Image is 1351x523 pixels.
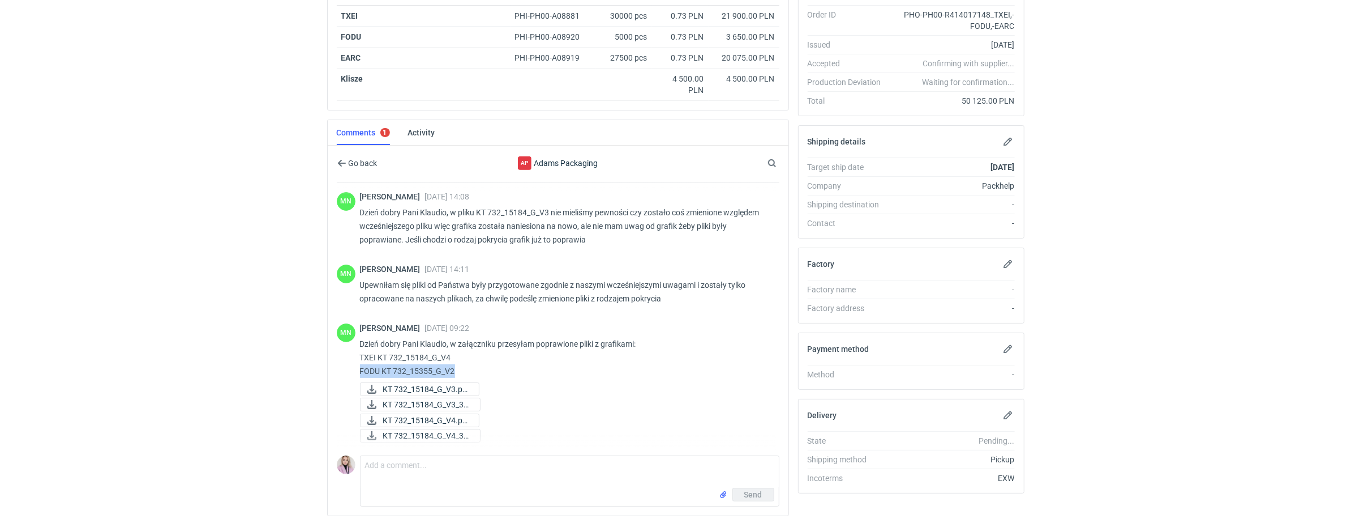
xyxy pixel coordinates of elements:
a: FODU [341,32,362,41]
div: 30000 pcs [595,6,652,27]
div: 0.73 PLN [657,31,704,42]
button: Go back [337,156,378,170]
div: Adams Packaging [465,156,650,170]
div: 50 125.00 PLN [890,95,1015,107]
div: 21 900.00 PLN [713,10,775,22]
button: Edit factory details [1001,257,1015,271]
h2: Shipping details [808,137,866,146]
div: PHI-PH00-A08919 [515,52,591,63]
div: KT 732_15184_G_V3.pdf [360,382,473,396]
input: Search [765,156,801,170]
figcaption: MN [337,265,355,283]
div: Incoterms [808,473,890,484]
div: 0.73 PLN [657,52,704,63]
strong: Klisze [341,74,363,83]
span: [DATE] 14:11 [425,265,470,274]
p: Dzień dobry Pani Klaudio, w pliku KT 732_15184_G_V3 nie mieliśmy pewności czy zostało coś zmienio... [360,206,770,246]
div: Małgorzata Nowotna [337,192,355,211]
em: Pending... [979,436,1014,445]
div: PHO-PH00-R414017148_TXEI,-FODU,-EARC [890,9,1015,32]
div: 27500 pcs [595,48,652,69]
figcaption: AP [518,156,531,170]
div: [DATE] [890,39,1015,50]
figcaption: MN [337,192,355,211]
div: State [808,435,890,447]
div: KT 732_15184_G_V3_3D.JPG [360,398,473,411]
div: 4 500.00 PLN [713,73,775,84]
div: EXW [890,473,1015,484]
div: Shipping destination [808,199,890,210]
figcaption: MN [337,324,355,342]
strong: [DATE] [990,163,1014,172]
em: Confirming with supplier... [923,59,1014,68]
span: KT 732_15184_G_V3.pd... [383,383,470,396]
div: Factory address [808,303,890,314]
div: Contact [808,218,890,229]
a: Activity [408,120,435,145]
span: KT 732_15184_G_V3_3D... [383,398,471,411]
a: KT 732_15184_G_V3_3D... [360,398,481,411]
div: PHI-PH00-A08920 [515,31,591,42]
span: [DATE] 09:22 [425,324,470,333]
div: Company [808,180,890,192]
div: - [890,369,1015,380]
div: KT 732_15184_G_V4_3D.JPG [360,429,473,443]
span: Go back [346,159,378,167]
span: [PERSON_NAME] [360,324,425,333]
button: Send [732,488,774,501]
a: KT 732_15184_G_V4.pd... [360,414,479,427]
em: Waiting for confirmation... [922,76,1014,88]
span: [PERSON_NAME] [360,265,425,274]
div: KT 732_15184_G_V4.pdf [360,414,473,427]
div: Accepted [808,58,890,69]
span: [DATE] 14:08 [425,192,470,201]
h2: Payment method [808,345,869,354]
div: - [890,284,1015,295]
div: - [890,199,1015,210]
div: Małgorzata Nowotna [337,265,355,283]
div: 5000 pcs [595,27,652,48]
div: Małgorzata Nowotna [337,324,355,342]
div: Packhelp [890,180,1015,192]
span: Send [744,491,762,499]
div: 20 075.00 PLN [713,52,775,63]
div: 3 650.00 PLN [713,31,775,42]
a: TXEI [341,11,358,20]
div: PHI-PH00-A08881 [515,10,591,22]
div: Method [808,369,890,380]
span: KT 732_15184_G_V4_3D... [383,430,471,442]
a: Comments1 [337,120,390,145]
button: Edit shipping details [1001,135,1015,148]
p: Upewniłam się pliki od Państwa były przygotowane zgodnie z naszymi wcześniejszymi uwagami i zosta... [360,278,770,305]
div: Factory name [808,284,890,295]
h2: Delivery [808,411,837,420]
div: Target ship date [808,161,890,173]
p: Dzień dobry Pani Klaudio, w załączniku przesyłam poprawione pliki z grafikami: TXEI KT 732_15184_... [360,337,770,378]
div: Order ID [808,9,890,32]
div: Production Deviation [808,76,890,88]
a: KT 732_15184_G_V3.pd... [360,382,479,396]
span: [PERSON_NAME] [360,192,425,201]
div: Pickup [890,454,1015,465]
h2: Factory [808,260,835,269]
div: Adams Packaging [518,156,531,170]
button: Edit delivery details [1001,409,1015,422]
div: Shipping method [808,454,890,465]
div: Issued [808,39,890,50]
div: - [890,218,1015,229]
img: Klaudia Wiśniewska [337,456,355,474]
div: - [890,303,1015,314]
div: 0.73 PLN [657,10,704,22]
div: 4 500.00 PLN [657,73,704,96]
div: Total [808,95,890,107]
div: 1 [383,129,387,137]
span: KT 732_15184_G_V4.pd... [383,414,470,427]
a: KT 732_15184_G_V4_3D... [360,429,481,443]
button: Edit payment method [1001,342,1015,356]
a: EARC [341,53,361,62]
